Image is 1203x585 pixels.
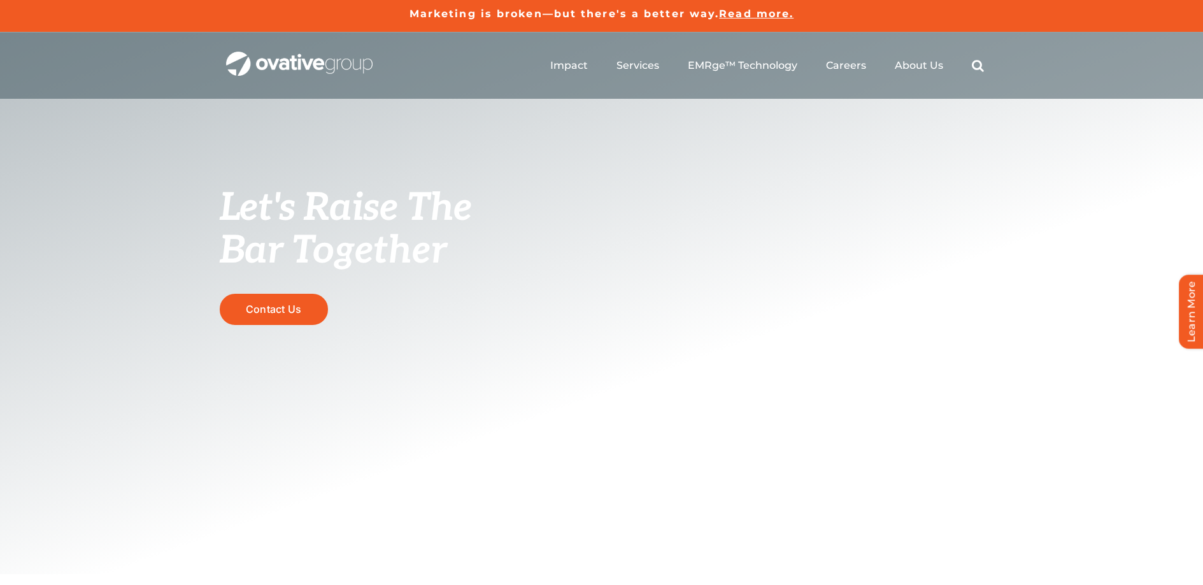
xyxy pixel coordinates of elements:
[972,59,984,72] a: Search
[719,8,794,20] a: Read more.
[220,294,328,325] a: Contact Us
[688,59,797,72] a: EMRge™ Technology
[826,59,866,72] a: Careers
[550,59,588,72] a: Impact
[220,228,446,274] span: Bar Together
[226,50,373,62] a: OG_Full_horizontal_WHT
[616,59,659,72] a: Services
[220,185,473,231] span: Let's Raise The
[246,303,301,315] span: Contact Us
[895,59,943,72] a: About Us
[550,45,984,86] nav: Menu
[409,8,720,20] a: Marketing is broken—but there's a better way.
